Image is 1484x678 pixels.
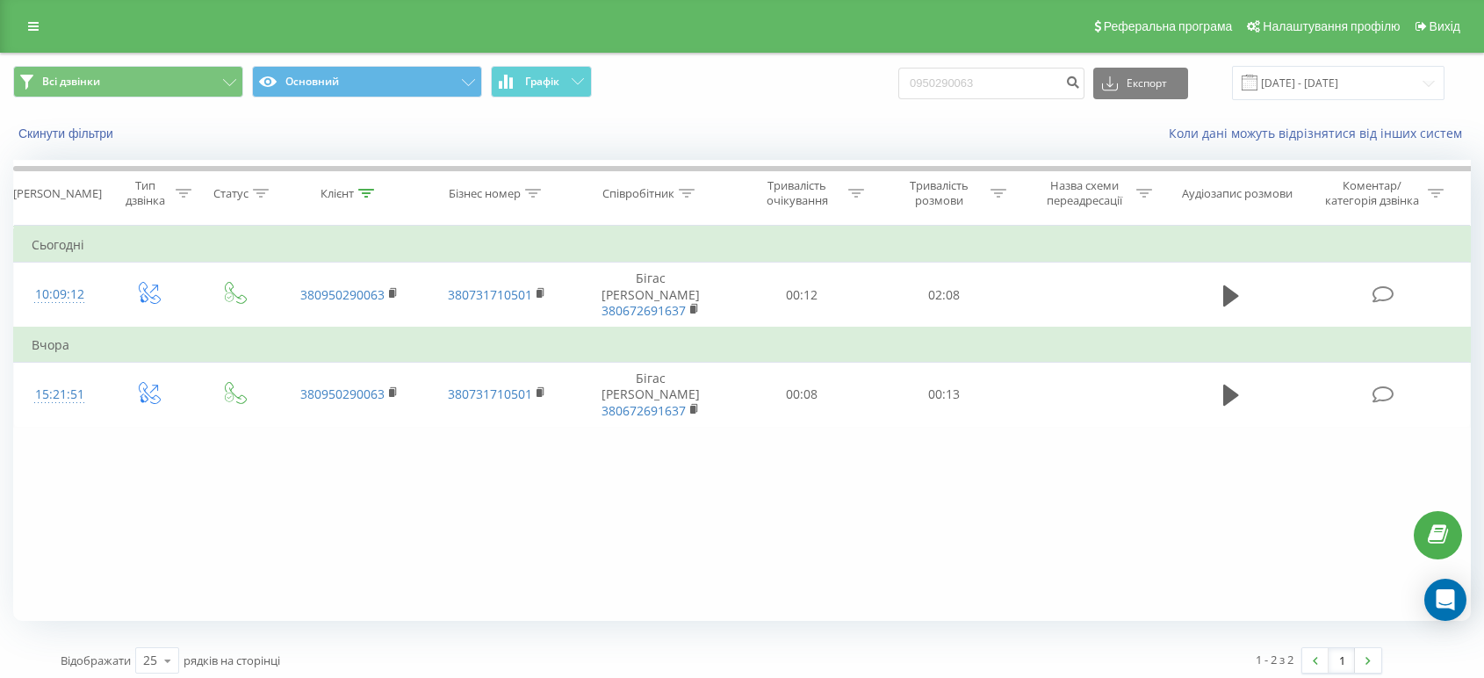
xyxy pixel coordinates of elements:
span: Всі дзвінки [42,75,100,89]
div: 25 [143,652,157,669]
button: Графік [491,66,592,97]
td: Бігас [PERSON_NAME] [571,263,730,328]
td: 00:13 [873,363,1015,428]
td: Вчора [14,328,1471,363]
div: 1 - 2 з 2 [1256,651,1293,668]
a: Коли дані можуть відрізнятися вiд інших систем [1169,125,1471,141]
input: Пошук за номером [898,68,1084,99]
a: 380731710501 [448,286,532,303]
td: 00:12 [731,263,873,328]
a: 380950290063 [300,386,385,402]
div: Аудіозапис розмови [1182,186,1293,201]
td: Сьогодні [14,227,1471,263]
div: Тривалість розмови [892,178,986,208]
button: Експорт [1093,68,1188,99]
a: 1 [1329,648,1355,673]
div: Коментар/категорія дзвінка [1321,178,1423,208]
span: Реферальна програма [1104,19,1233,33]
div: Тип дзвінка [120,178,171,208]
span: Графік [525,76,559,88]
button: Всі дзвінки [13,66,243,97]
div: Бізнес номер [449,186,521,201]
a: 380731710501 [448,386,532,402]
div: Open Intercom Messenger [1424,579,1466,621]
span: Налаштування профілю [1263,19,1400,33]
td: 02:08 [873,263,1015,328]
div: Статус [213,186,249,201]
a: 380950290063 [300,286,385,303]
div: 10:09:12 [32,278,87,312]
span: рядків на сторінці [184,653,280,668]
button: Основний [252,66,482,97]
div: [PERSON_NAME] [13,186,102,201]
td: 00:08 [731,363,873,428]
span: Вихід [1430,19,1460,33]
span: Відображати [61,653,131,668]
div: Назва схеми переадресації [1038,178,1132,208]
a: 380672691637 [602,402,686,419]
div: Тривалість очікування [750,178,844,208]
div: Співробітник [602,186,674,201]
td: Бігас [PERSON_NAME] [571,363,730,428]
div: Клієнт [321,186,354,201]
button: Скинути фільтри [13,126,122,141]
a: 380672691637 [602,302,686,319]
div: 15:21:51 [32,378,87,412]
